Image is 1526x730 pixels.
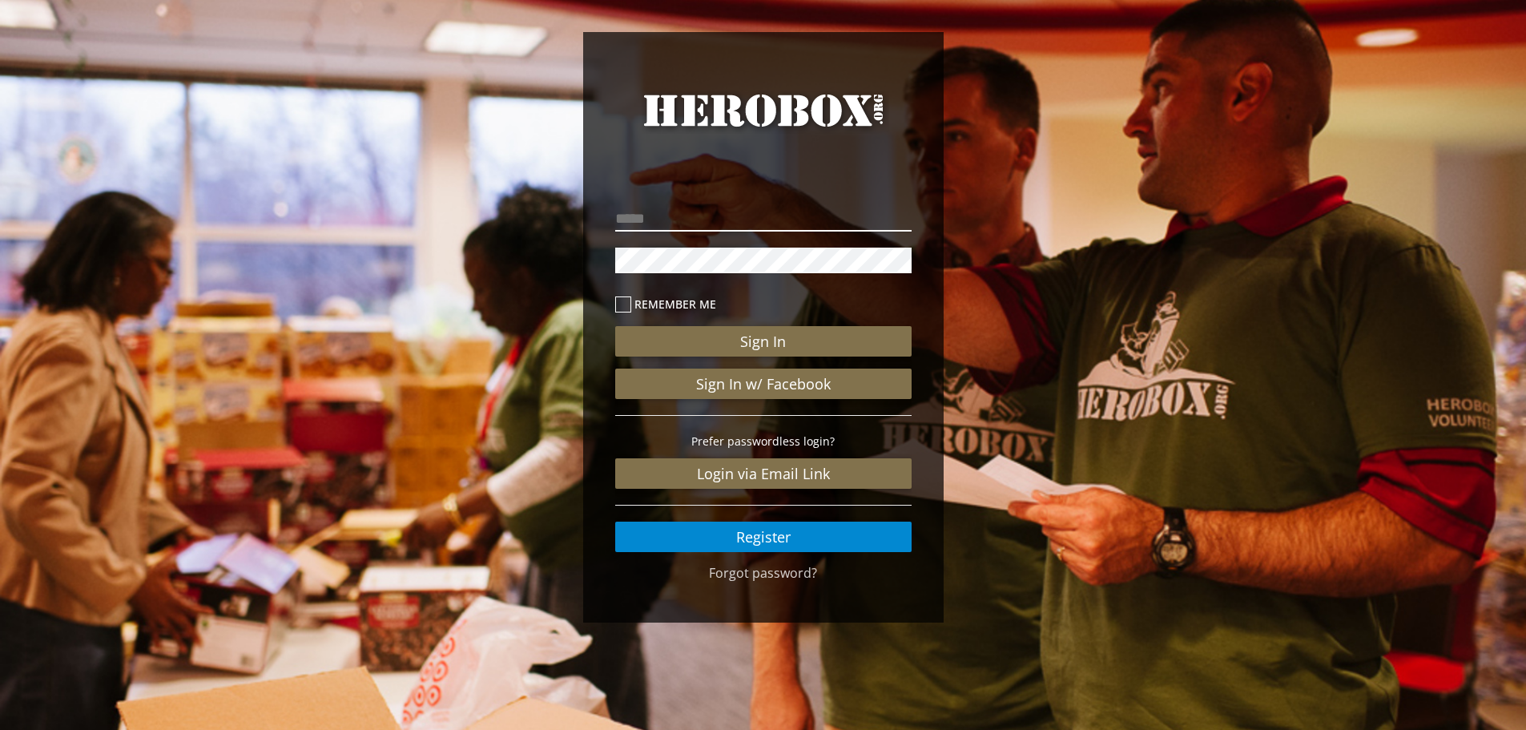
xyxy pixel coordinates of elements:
[615,295,912,313] label: Remember me
[709,564,817,582] a: Forgot password?
[615,458,912,489] a: Login via Email Link
[615,326,912,357] button: Sign In
[615,369,912,399] a: Sign In w/ Facebook
[615,432,912,450] p: Prefer passwordless login?
[615,522,912,552] a: Register
[615,88,912,162] a: HeroBox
